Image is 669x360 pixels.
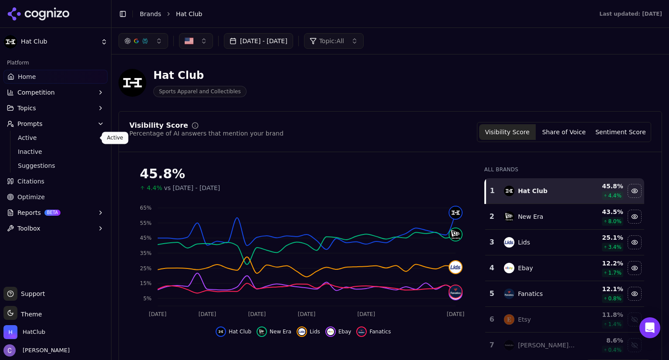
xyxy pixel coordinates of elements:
button: Hide fanatics data [356,326,391,337]
tspan: 35% [140,250,152,256]
div: 7 [489,340,495,350]
span: Citations [17,177,44,186]
tr: 1hat clubHat Club45.8%4.4%Hide hat club data [485,178,644,204]
img: fanatics [358,328,365,335]
div: Hat Club [153,68,247,82]
tr: 4ebayEbay12.2%1.7%Hide ebay data [485,255,644,281]
div: Lids [518,238,530,247]
img: fanatics [449,285,462,298]
button: Hide ebay data [628,261,642,275]
div: New Era [518,212,543,221]
span: Support [17,289,45,298]
div: 12.2 % [583,259,623,268]
span: Ebay [338,328,351,335]
div: Percentage of AI answers that mention your brand [129,129,284,138]
img: Chris Hayes [3,344,16,357]
img: new era [504,211,514,222]
span: vs [DATE] - [DATE] [164,183,220,192]
img: mitchell & ness [504,340,514,350]
tspan: 45% [140,235,152,241]
div: Visibility Score [129,122,188,129]
button: Prompts [3,117,108,131]
span: New Era [270,328,291,335]
button: Visibility Score [479,124,536,140]
span: 0.8 % [608,295,622,302]
span: Theme [17,311,42,318]
button: Hide ebay data [325,326,351,337]
button: Hide hat club data [628,184,642,198]
span: 4.4% [147,183,162,192]
button: Open organization switcher [3,325,45,339]
button: [DATE] - [DATE] [224,33,293,49]
span: HatClub [23,328,45,336]
tspan: 5% [143,295,152,302]
div: 4 [489,263,495,273]
button: Hide lids data [297,326,320,337]
div: 3 [489,237,495,248]
img: hat club [504,186,514,196]
nav: breadcrumb [140,10,582,18]
tspan: [DATE] [447,311,465,317]
div: 45.8% [140,166,467,182]
tspan: [DATE] [199,311,216,317]
a: Citations [3,174,108,188]
span: Prompts [17,119,43,128]
tr: 6etsyEtsy11.8%1.4%Show etsy data [485,307,644,333]
div: 5 [489,289,495,299]
img: ebay [504,263,514,273]
img: Hat Club [3,35,17,49]
span: Inactive [18,147,94,156]
div: 11.8 % [583,310,623,319]
span: Optimize [17,193,45,201]
img: lids [298,328,305,335]
span: Reports [17,208,41,217]
button: Hide new era data [257,326,291,337]
div: 45.8 % [583,182,623,190]
button: Hide lids data [628,235,642,249]
span: Topic: All [319,37,344,45]
div: Etsy [518,315,531,324]
button: Show mitchell & ness data [628,338,642,352]
span: Hat Club [176,10,202,18]
div: Hat Club [518,187,547,195]
tspan: 15% [140,280,152,286]
tspan: [DATE] [358,311,375,317]
span: Competition [17,88,55,97]
span: BETA [44,210,61,216]
a: Suggestions [14,160,97,172]
div: Platform [3,56,108,70]
div: 8.6 % [583,336,623,345]
div: [PERSON_NAME] & [PERSON_NAME] [518,341,576,350]
img: lids [504,237,514,248]
button: Open user button [3,344,70,357]
button: Topics [3,101,108,115]
div: Fanatics [518,289,543,298]
div: 1 [490,186,495,196]
div: Open Intercom Messenger [639,317,660,338]
tr: 3lidsLids25.1%3.4%Hide lids data [485,230,644,255]
p: Active [107,134,123,141]
span: 0.4 % [608,346,622,353]
tspan: [DATE] [149,311,167,317]
span: 1.7 % [608,269,622,276]
button: Toolbox [3,221,108,235]
div: Last updated: [DATE] [599,10,662,17]
img: lids [449,261,462,273]
span: Hat Club [229,328,251,335]
img: United States [185,37,193,45]
div: 2 [489,211,495,222]
tr: 5fanaticsFanatics12.1%0.8%Hide fanatics data [485,281,644,307]
span: 8.0 % [608,218,622,225]
button: Sentiment Score [592,124,649,140]
span: Suggestions [18,161,94,170]
img: Hat Club [118,69,146,97]
tr: 7mitchell & ness[PERSON_NAME] & [PERSON_NAME]8.6%0.4%Show mitchell & ness data [485,333,644,358]
img: fanatics [504,289,514,299]
tspan: [DATE] [298,311,316,317]
span: 4.4 % [608,192,622,199]
a: Active [14,132,97,144]
button: Hide fanatics data [628,287,642,301]
button: Hide new era data [628,210,642,224]
tspan: 55% [140,220,152,226]
img: ebay [327,328,334,335]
